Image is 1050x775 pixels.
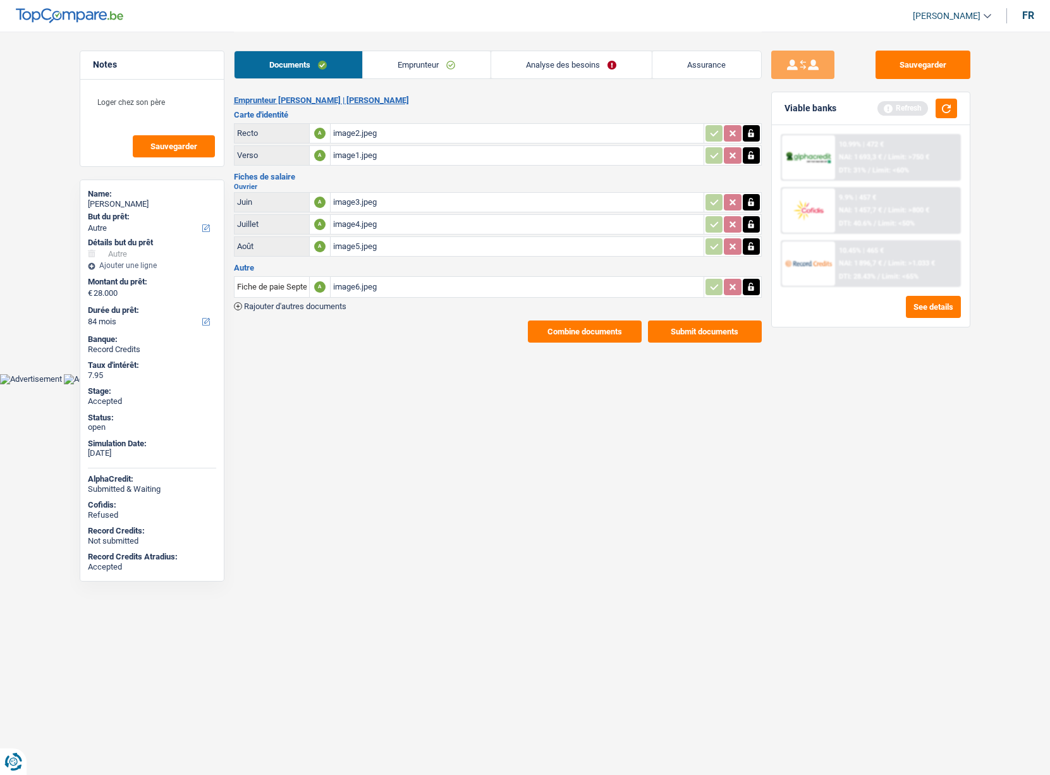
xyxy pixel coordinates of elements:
img: TopCompare Logo [16,8,123,23]
span: DTI: 31% [839,166,866,174]
div: Viable banks [784,103,836,114]
span: Limit: <60% [872,166,909,174]
span: Rajouter d'autres documents [244,302,346,310]
img: AlphaCredit [785,150,832,165]
button: Sauvegarder [876,51,970,79]
div: image3.jpeg [333,193,701,212]
div: open [88,422,216,432]
span: Sauvegarder [150,142,197,150]
span: Limit: >800 € [888,206,929,214]
div: image5.jpeg [333,237,701,256]
span: [PERSON_NAME] [913,11,980,21]
h3: Carte d'identité [234,111,762,119]
a: [PERSON_NAME] [903,6,991,27]
div: Submitted & Waiting [88,484,216,494]
button: Submit documents [648,320,762,343]
div: [PERSON_NAME] [88,199,216,209]
div: Verso [237,150,307,160]
div: A [314,150,326,161]
div: Simulation Date: [88,439,216,449]
div: Accepted [88,396,216,406]
span: / [868,166,870,174]
a: Documents [235,51,362,78]
div: A [314,241,326,252]
span: / [884,259,886,267]
a: Analyse des besoins [491,51,652,78]
div: fr [1022,9,1034,21]
div: Not submitted [88,536,216,546]
div: A [314,197,326,208]
div: Name: [88,189,216,199]
div: 9.9% | 457 € [839,193,876,202]
img: Record Credits [785,252,832,275]
h5: Notes [93,59,211,70]
div: Refresh [877,101,928,115]
div: Accepted [88,562,216,572]
span: / [884,153,886,161]
img: Advertisement [64,374,126,384]
label: But du prêt: [88,212,214,222]
h3: Fiches de salaire [234,173,762,181]
div: Banque: [88,334,216,345]
span: / [877,272,880,281]
div: 10.45% | 465 € [839,247,884,255]
button: Rajouter d'autres documents [234,302,346,310]
div: Status: [88,413,216,423]
div: Cofidis: [88,500,216,510]
a: Emprunteur [363,51,491,78]
img: Cofidis [785,198,832,222]
div: AlphaCredit: [88,474,216,484]
div: 10.99% | 472 € [839,140,884,149]
label: Durée du prêt: [88,305,214,315]
span: DTI: 28.43% [839,272,876,281]
div: Record Credits Atradius: [88,552,216,562]
div: image6.jpeg [333,278,701,296]
a: Assurance [652,51,761,78]
div: A [314,219,326,230]
h2: Emprunteur [PERSON_NAME] | [PERSON_NAME] [234,95,762,106]
span: DTI: 40.6% [839,219,872,228]
label: Montant du prêt: [88,277,214,287]
span: NAI: 1 693,3 € [839,153,882,161]
span: Limit: >1.033 € [888,259,935,267]
button: See details [906,296,961,318]
span: € [88,288,92,298]
div: Record Credits [88,345,216,355]
div: image1.jpeg [333,146,701,165]
div: Ajouter une ligne [88,261,216,270]
div: image2.jpeg [333,124,701,143]
div: Août [237,241,307,251]
div: Taux d'intérêt: [88,360,216,370]
div: A [314,281,326,293]
div: [DATE] [88,448,216,458]
span: NAI: 1 457,7 € [839,206,882,214]
span: Limit: >750 € [888,153,929,161]
h2: Ouvrier [234,183,762,190]
span: / [884,206,886,214]
span: Limit: <50% [878,219,915,228]
div: 7.95 [88,370,216,381]
span: / [874,219,876,228]
div: A [314,128,326,139]
div: image4.jpeg [333,215,701,234]
span: Limit: <65% [882,272,919,281]
button: Combine documents [528,320,642,343]
div: Refused [88,510,216,520]
div: Juillet [237,219,307,229]
button: Sauvegarder [133,135,215,157]
div: Record Credits: [88,526,216,536]
span: NAI: 1 896,7 € [839,259,882,267]
h3: Autre [234,264,762,272]
div: Juin [237,197,307,207]
div: Détails but du prêt [88,238,216,248]
div: Recto [237,128,307,138]
div: Stage: [88,386,216,396]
